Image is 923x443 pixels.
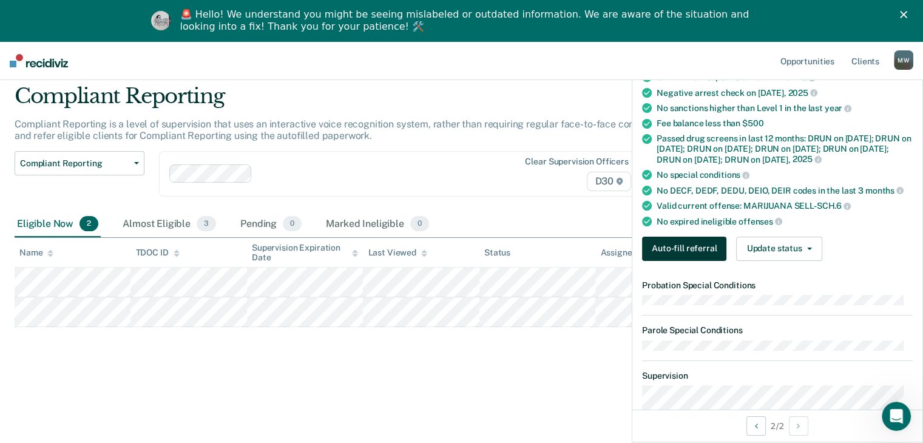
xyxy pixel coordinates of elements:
div: No sanctions higher than Level 1 in the last [657,103,913,113]
p: Compliant Reporting is a level of supervision that uses an interactive voice recognition system, ... [15,118,693,141]
button: Previous Opportunity [746,416,766,436]
div: Close [900,11,912,18]
div: TDOC ID [135,248,179,258]
span: offenses [739,217,782,226]
div: Status [484,248,510,258]
div: No special [657,169,913,180]
span: 2025 [788,88,817,98]
div: Valid current offense: MARIJUANA [657,200,913,211]
span: 2 [79,216,98,232]
span: Compliant Reporting [20,158,129,169]
span: $500 [742,118,763,128]
img: Profile image for Kim [151,11,171,30]
span: year [825,103,851,113]
span: 0 [410,216,429,232]
button: Auto-fill referral [642,237,726,261]
div: Assigned to [600,248,657,258]
dt: Supervision [642,371,913,381]
div: Compliant Reporting [15,84,707,118]
dt: Probation Special Conditions [642,280,913,291]
div: Eligible Now [15,211,101,238]
iframe: Intercom live chat [882,402,911,431]
div: Marked Ineligible [323,211,431,238]
div: Name [19,248,53,258]
div: Negative arrest check on [DATE], [657,87,913,98]
div: Clear supervision officers [525,157,628,167]
div: 🚨 Hello! We understand you might be seeing mislabeled or outdated information. We are aware of th... [180,8,753,33]
div: Pending [238,211,304,238]
div: M W [894,50,913,70]
div: Almost Eligible [120,211,218,238]
span: SELL-SCH.6 [794,201,850,211]
div: No DECF, DEDF, DEDU, DEIO, DEIR codes in the last 3 [657,185,913,196]
a: Opportunities [778,41,837,80]
a: Clients [849,41,882,80]
button: Next Opportunity [789,416,808,436]
div: Last Viewed [368,248,427,258]
div: No expired ineligible [657,216,913,227]
span: 2025 [793,154,822,164]
div: Supervision Expiration Date [252,243,358,263]
img: Recidiviz [10,54,68,67]
a: Navigate to form link [642,237,731,261]
div: Fee balance less than [657,118,913,129]
button: Update status [736,237,822,261]
span: 3 [197,216,216,232]
span: months [865,186,904,195]
div: Passed drug screens in last 12 months: DRUN on [DATE]; DRUN on [DATE]; DRUN on [DATE]; DRUN on [D... [657,134,913,164]
dt: Parole Special Conditions [642,325,913,336]
span: D30 [587,172,631,191]
span: 0 [283,216,302,232]
span: conditions [699,170,749,180]
div: 2 / 2 [632,410,922,442]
